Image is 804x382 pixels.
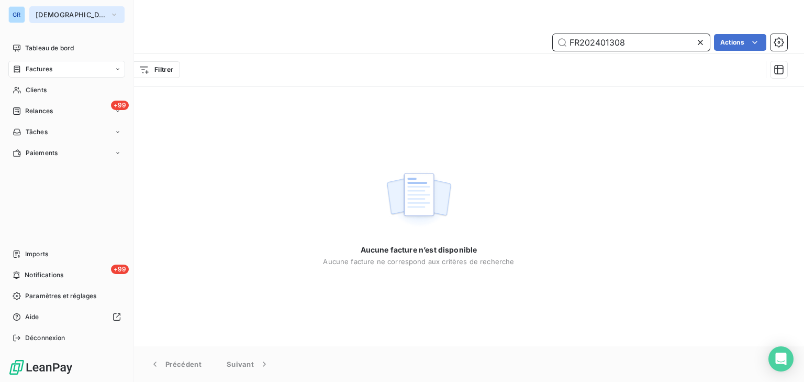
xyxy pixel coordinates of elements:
a: Tableau de bord [8,40,125,57]
a: Paiements [8,145,125,161]
span: Notifications [25,270,63,280]
span: Déconnexion [25,333,65,343]
span: [DEMOGRAPHIC_DATA] [36,10,106,19]
button: Actions [714,34,766,51]
button: Filtrer [132,61,180,78]
a: Clients [8,82,125,99]
button: Précédent [137,353,214,375]
a: Aide [8,309,125,325]
img: Logo LeanPay [8,359,73,376]
span: Aucune facture n’est disponible [361,245,477,255]
span: Aide [25,312,39,322]
a: +99Relances [8,103,125,119]
div: Open Intercom Messenger [768,346,794,372]
span: +99 [111,101,129,110]
a: Factures [8,61,125,78]
span: Paiements [26,148,58,158]
span: Tableau de bord [25,43,74,53]
div: GR [8,6,25,23]
img: empty state [385,167,452,232]
span: Tâches [26,127,48,137]
span: Clients [26,85,47,95]
a: Imports [8,246,125,263]
span: Paramètres et réglages [25,291,96,301]
span: Relances [25,106,53,116]
button: Suivant [214,353,282,375]
span: Factures [26,64,52,74]
input: Rechercher [553,34,710,51]
a: Tâches [8,124,125,140]
span: Aucune facture ne correspond aux critères de recherche [323,257,514,266]
a: Paramètres et réglages [8,288,125,304]
span: +99 [111,265,129,274]
span: Imports [25,249,48,259]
